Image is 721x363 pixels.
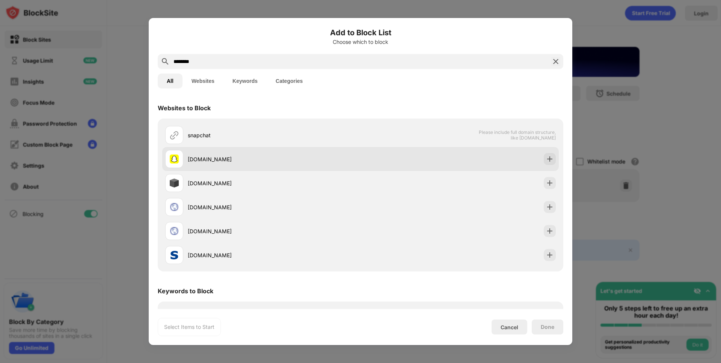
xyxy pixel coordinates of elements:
div: [DOMAIN_NAME] [188,179,360,187]
button: Categories [267,73,312,88]
div: [DOMAIN_NAME] [188,227,360,235]
button: Websites [183,73,223,88]
img: url.svg [170,130,179,139]
button: All [158,73,183,88]
div: [DOMAIN_NAME] [188,203,360,211]
img: favicons [170,178,179,187]
img: favicons [170,202,179,211]
div: Done [541,324,554,330]
img: favicons [170,250,179,259]
button: Keywords [223,73,267,88]
div: Websites to Block [158,104,211,112]
div: snapchat [188,131,360,139]
div: Keywords to Block [158,287,213,295]
img: favicons [170,154,179,163]
span: Please include full domain structure, like [DOMAIN_NAME] [478,129,556,141]
div: Cancel [501,324,518,330]
img: search-close [551,57,560,66]
div: [DOMAIN_NAME] [188,155,360,163]
div: [DOMAIN_NAME] [188,251,360,259]
div: Select Items to Start [164,323,214,331]
img: favicons [170,226,179,235]
h6: Add to Block List [158,27,563,38]
div: Choose which to block [158,39,563,45]
img: search.svg [161,57,170,66]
